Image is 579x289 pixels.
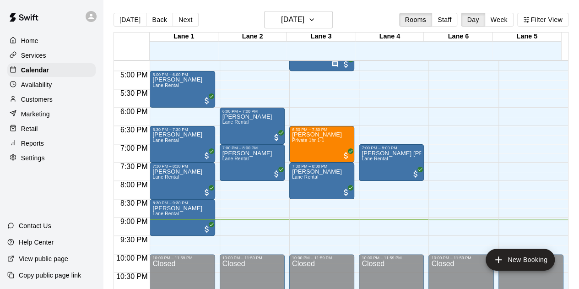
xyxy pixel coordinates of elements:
[222,120,249,125] span: Lane Rental
[150,71,215,108] div: 5:00 PM – 6:00 PM: Ammar Anjum
[152,211,179,216] span: Lane Rental
[118,163,150,170] span: 7:30 PM
[146,13,173,27] button: Back
[7,49,96,62] a: Services
[21,109,50,119] p: Marketing
[292,138,325,143] span: Private 1hr 1-1
[152,72,212,77] div: 5:00 PM – 6:00 PM
[19,238,54,247] p: Help Center
[292,256,352,260] div: 10:00 PM – 11:59 PM
[7,151,96,165] a: Settings
[399,13,432,27] button: Rooms
[202,224,211,234] span: All customers have paid
[355,33,424,41] div: Lane 4
[21,65,49,75] p: Calendar
[152,164,212,169] div: 7:30 PM – 8:30 PM
[411,169,420,179] span: All customers have paid
[21,36,38,45] p: Home
[222,256,282,260] div: 10:00 PM – 11:59 PM
[7,78,96,92] a: Availability
[222,146,282,150] div: 7:00 PM – 8:00 PM
[150,199,215,236] div: 8:30 PM – 9:30 PM: Sai Kovvuru
[431,256,491,260] div: 10:00 PM – 11:59 PM
[7,34,96,48] a: Home
[202,188,211,197] span: All customers have paid
[222,109,282,114] div: 6:00 PM – 7:00 PM
[152,201,212,205] div: 8:30 PM – 9:30 PM
[362,256,421,260] div: 10:00 PM – 11:59 PM
[292,164,352,169] div: 7:30 PM – 8:30 PM
[118,218,150,225] span: 9:00 PM
[272,133,281,142] span: All customers have paid
[21,95,53,104] p: Customers
[150,33,218,41] div: Lane 1
[118,71,150,79] span: 5:00 PM
[152,256,212,260] div: 10:00 PM – 11:59 PM
[289,126,354,163] div: 6:30 PM – 7:30 PM: Private 1hr 1-1
[289,163,354,199] div: 7:30 PM – 8:30 PM: Sudiksha Pothuguntla
[287,33,355,41] div: Lane 3
[424,33,492,41] div: Lane 6
[19,254,68,263] p: View public page
[7,107,96,121] a: Marketing
[341,188,351,197] span: All customers have paid
[292,174,319,180] span: Lane Rental
[118,108,150,115] span: 6:00 PM
[152,174,179,180] span: Lane Rental
[517,13,568,27] button: Filter View
[152,127,212,132] div: 6:30 PM – 7:30 PM
[118,89,150,97] span: 5:30 PM
[118,144,150,152] span: 7:00 PM
[118,126,150,134] span: 6:30 PM
[21,51,46,60] p: Services
[359,144,424,181] div: 7:00 PM – 8:00 PM: Akhil Yadav Athyam
[485,13,514,27] button: Week
[118,199,150,207] span: 8:30 PM
[19,221,51,230] p: Contact Us
[118,181,150,189] span: 8:00 PM
[21,153,45,163] p: Settings
[114,273,150,280] span: 10:30 PM
[21,80,52,89] p: Availability
[292,127,352,132] div: 6:30 PM – 7:30 PM
[272,169,281,179] span: All customers have paid
[19,271,81,280] p: Copy public page link
[341,60,351,69] span: All customers have paid
[331,60,339,68] svg: Has notes
[220,108,285,144] div: 6:00 PM – 7:00 PM: Ashwath Suvarna
[21,124,38,133] p: Retail
[362,146,421,150] div: 7:00 PM – 8:00 PM
[152,138,179,143] span: Lane Rental
[7,93,96,106] a: Customers
[220,144,285,181] div: 7:00 PM – 8:00 PM: Ashwath Suvarna
[152,83,179,88] span: Lane Rental
[362,156,388,161] span: Lane Rental
[281,13,304,26] h6: [DATE]
[341,151,351,160] span: All customers have paid
[492,33,561,41] div: Lane 5
[7,136,96,150] a: Reports
[7,63,96,77] a: Calendar
[150,126,215,163] div: 6:30 PM – 7:30 PM: Lane Rental
[264,11,333,28] button: [DATE]
[202,151,211,160] span: All customers have paid
[21,139,44,148] p: Reports
[222,156,249,161] span: Lane Rental
[486,249,555,271] button: add
[218,33,287,41] div: Lane 2
[114,254,150,262] span: 10:00 PM
[202,96,211,105] span: All customers have paid
[150,163,215,199] div: 7:30 PM – 8:30 PM: Sai Kovvuru
[173,13,198,27] button: Next
[461,13,485,27] button: Day
[7,122,96,136] a: Retail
